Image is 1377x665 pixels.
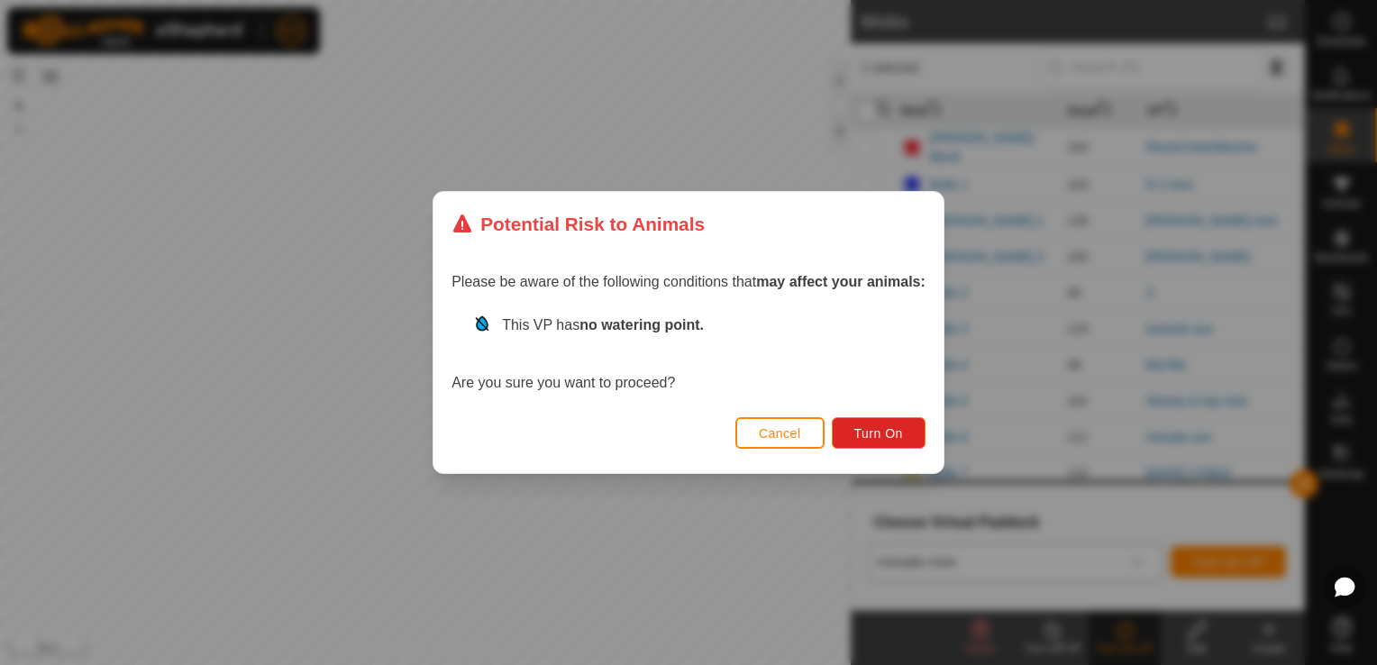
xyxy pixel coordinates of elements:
[502,317,704,332] span: This VP has
[579,317,704,332] strong: no watering point.
[759,426,801,441] span: Cancel
[451,314,926,394] div: Are you sure you want to proceed?
[451,274,926,289] span: Please be aware of the following conditions that
[756,274,926,289] strong: may affect your animals:
[832,417,926,449] button: Turn On
[451,210,705,238] div: Potential Risk to Animals
[735,417,825,449] button: Cancel
[854,426,903,441] span: Turn On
